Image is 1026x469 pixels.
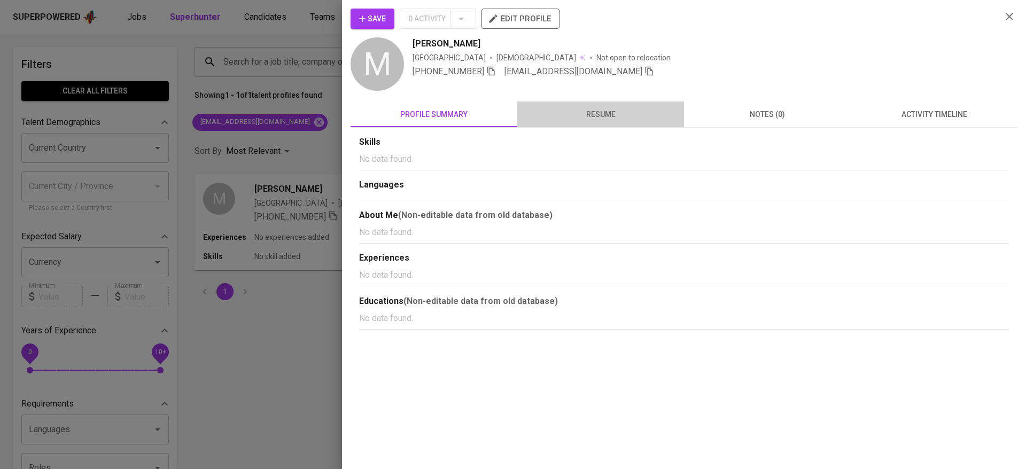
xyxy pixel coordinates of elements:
span: [PHONE_NUMBER] [413,66,484,76]
span: profile summary [357,108,511,121]
span: activity timeline [857,108,1011,121]
p: No data found. [359,312,1009,325]
p: Not open to relocation [596,52,671,63]
div: Experiences [359,252,1009,264]
div: About Me [359,209,1009,222]
p: No data found. [359,153,1009,166]
span: Save [359,12,386,26]
div: [GEOGRAPHIC_DATA] [413,52,486,63]
button: Save [351,9,394,29]
div: Educations [359,295,1009,308]
a: edit profile [481,14,559,22]
p: No data found. [359,226,1009,239]
span: notes (0) [690,108,844,121]
span: resume [524,108,678,121]
b: (Non-editable data from old database) [398,210,553,220]
b: (Non-editable data from old database) [403,296,558,306]
span: [PERSON_NAME] [413,37,480,50]
span: [DEMOGRAPHIC_DATA] [496,52,578,63]
div: Skills [359,136,1009,148]
span: [EMAIL_ADDRESS][DOMAIN_NAME] [504,66,642,76]
button: edit profile [481,9,559,29]
span: edit profile [490,12,551,26]
div: M [351,37,404,91]
div: Languages [359,179,1009,191]
p: No data found. [359,269,1009,282]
